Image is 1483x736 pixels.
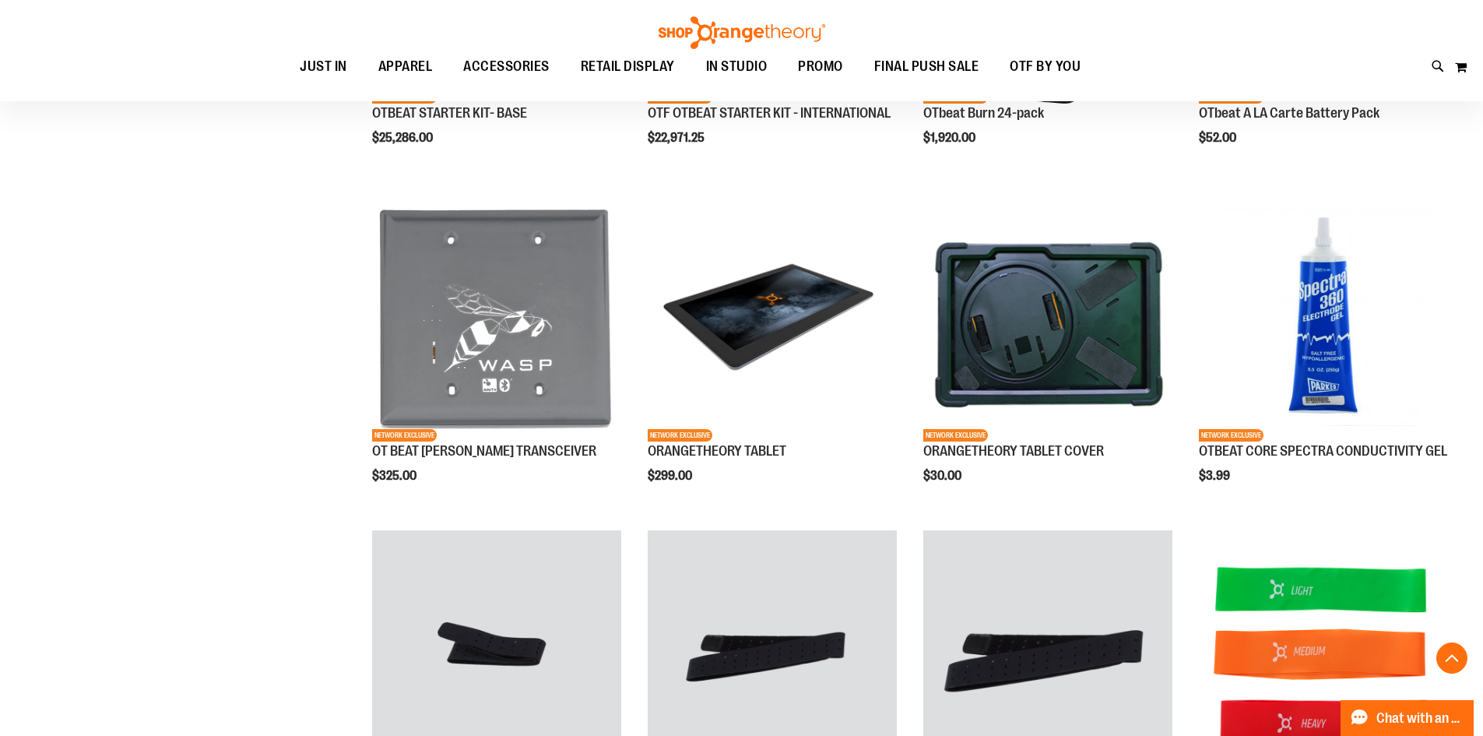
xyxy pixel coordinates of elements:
[923,192,1172,444] a: Product image for ORANGETHEORY TABLET COVERNETWORK EXCLUSIVE
[372,469,419,483] span: $325.00
[372,192,621,444] a: Product image for OT BEAT POE TRANSCEIVERNETWORK EXCLUSIVE
[1436,643,1467,674] button: Back To Top
[1010,49,1081,84] span: OTF BY YOU
[648,429,712,442] span: NETWORK EXCLUSIVE
[648,131,707,145] span: $22,971.25
[378,49,433,84] span: APPAREL
[1199,192,1448,444] a: OTBEAT CORE SPECTRA CONDUCTIVITY GELNETWORK EXCLUSIVE
[581,49,675,84] span: RETAIL DISPLAY
[1341,700,1474,736] button: Chat with an Expert
[372,443,596,459] a: OT BEAT [PERSON_NAME] TRANSCEIVER
[1199,131,1239,145] span: $52.00
[1376,711,1464,726] span: Chat with an Expert
[923,105,1044,121] a: OTbeat Burn 24-pack
[463,49,550,84] span: ACCESSORIES
[300,49,347,84] span: JUST IN
[364,185,629,523] div: product
[648,469,694,483] span: $299.00
[648,105,891,121] a: OTF OTBEAT STARTER KIT - INTERNATIONAL
[1199,105,1379,121] a: OTbeat A LA Carte Battery Pack
[923,443,1104,459] a: ORANGETHEORY TABLET COVER
[372,105,527,121] a: OTBEAT STARTER KIT- BASE
[915,185,1180,523] div: product
[372,429,437,442] span: NETWORK EXCLUSIVE
[1199,443,1447,459] a: OTBEAT CORE SPECTRA CONDUCTIVITY GEL
[923,469,964,483] span: $30.00
[874,49,979,84] span: FINAL PUSH SALE
[1199,429,1263,442] span: NETWORK EXCLUSIVE
[923,131,978,145] span: $1,920.00
[1191,185,1456,523] div: product
[798,49,843,84] span: PROMO
[1199,469,1232,483] span: $3.99
[923,192,1172,442] img: Product image for ORANGETHEORY TABLET COVER
[648,192,897,442] img: Product image for ORANGETHEORY TABLET
[640,185,905,523] div: product
[656,16,828,49] img: Shop Orangetheory
[372,131,435,145] span: $25,286.00
[372,192,621,442] img: Product image for OT BEAT POE TRANSCEIVER
[648,443,786,459] a: ORANGETHEORY TABLET
[648,192,897,444] a: Product image for ORANGETHEORY TABLETNETWORK EXCLUSIVE
[923,429,988,442] span: NETWORK EXCLUSIVE
[706,49,768,84] span: IN STUDIO
[1199,192,1448,442] img: OTBEAT CORE SPECTRA CONDUCTIVITY GEL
